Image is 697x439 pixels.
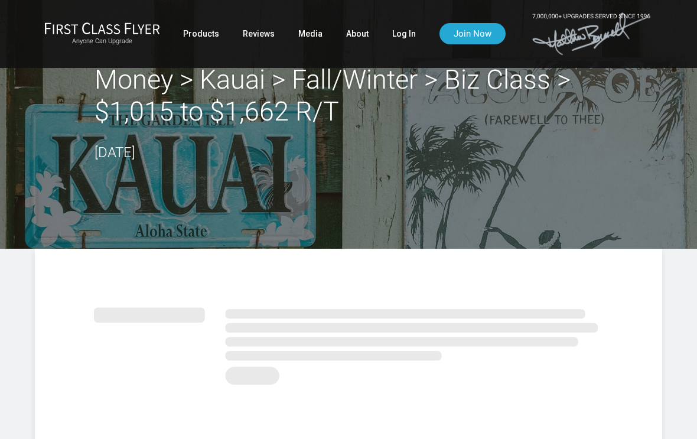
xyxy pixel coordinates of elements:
[183,23,219,44] a: Products
[298,23,323,44] a: Media
[44,37,160,45] small: Anyone Can Upgrade
[94,296,603,391] img: summary.svg
[44,22,160,45] a: First Class FlyerAnyone Can Upgrade
[392,23,416,44] a: Log In
[95,144,135,161] time: [DATE]
[346,23,369,44] a: About
[243,23,275,44] a: Reviews
[44,22,160,34] img: First Class Flyer
[439,23,506,44] a: Join Now
[95,64,602,128] h2: Money > Kauai > Fall/Winter > Biz Class > $1,015 to $1,662 R/T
